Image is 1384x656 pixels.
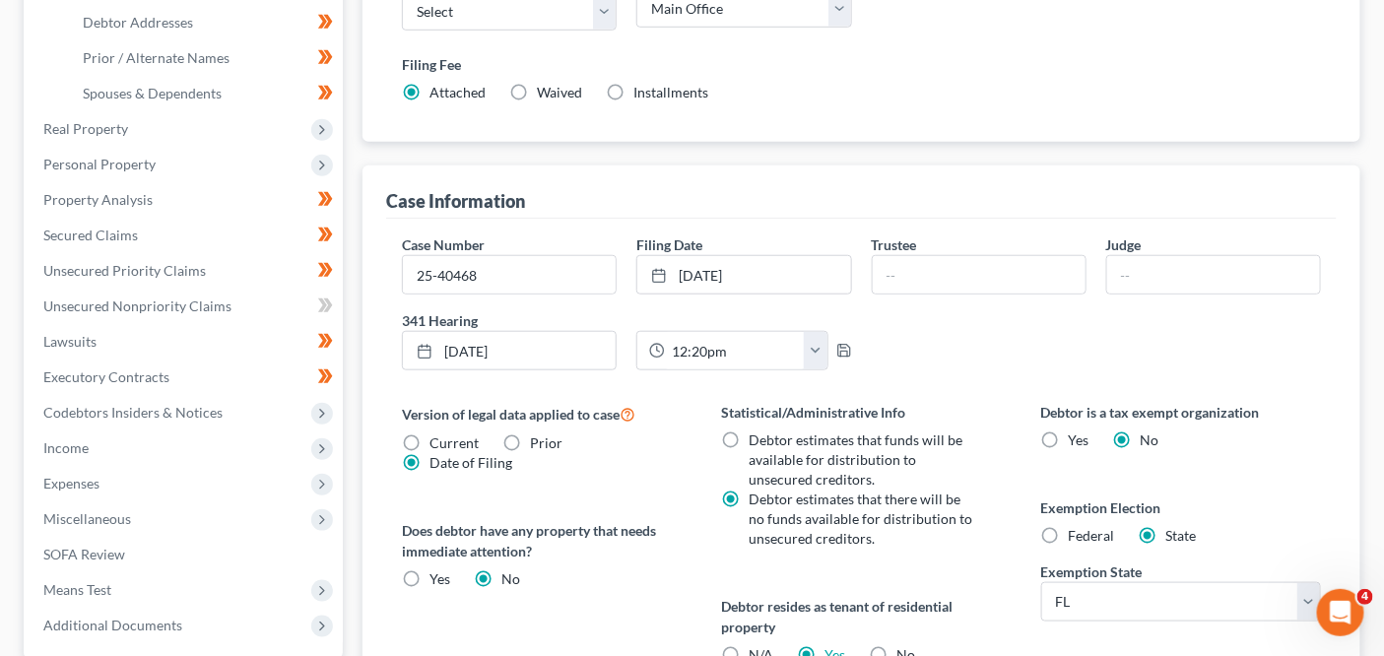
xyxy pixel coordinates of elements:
[429,570,450,587] span: Yes
[28,218,343,253] a: Secured Claims
[665,332,805,369] input: -- : --
[43,120,128,137] span: Real Property
[1357,589,1373,605] span: 4
[537,84,582,100] span: Waived
[1141,431,1159,448] span: No
[43,404,223,421] span: Codebtors Insiders & Notices
[1107,256,1320,294] input: --
[386,189,525,213] div: Case Information
[43,156,156,172] span: Personal Property
[636,234,702,255] label: Filing Date
[429,454,512,471] span: Date of Filing
[43,333,97,350] span: Lawsuits
[43,191,153,208] span: Property Analysis
[392,310,861,331] label: 341 Hearing
[43,475,99,492] span: Expenses
[43,617,182,633] span: Additional Documents
[83,14,193,31] span: Debtor Addresses
[633,84,708,100] span: Installments
[43,581,111,598] span: Means Test
[28,360,343,395] a: Executory Contracts
[43,510,131,527] span: Miscellaneous
[429,434,479,451] span: Current
[83,85,222,101] span: Spouses & Dependents
[67,40,343,76] a: Prior / Alternate Names
[67,76,343,111] a: Spouses & Dependents
[1069,431,1089,448] span: Yes
[43,439,89,456] span: Income
[83,49,230,66] span: Prior / Alternate Names
[402,54,1321,75] label: Filing Fee
[1317,589,1364,636] iframe: Intercom live chat
[749,431,962,488] span: Debtor estimates that funds will be available for distribution to unsecured creditors.
[1041,497,1321,518] label: Exemption Election
[43,227,138,243] span: Secured Claims
[43,297,231,314] span: Unsecured Nonpriority Claims
[403,332,616,369] a: [DATE]
[749,491,972,547] span: Debtor estimates that there will be no funds available for distribution to unsecured creditors.
[402,402,682,426] label: Version of legal data applied to case
[28,253,343,289] a: Unsecured Priority Claims
[28,324,343,360] a: Lawsuits
[402,520,682,561] label: Does debtor have any property that needs immediate attention?
[721,596,1001,637] label: Debtor resides as tenant of residential property
[872,234,917,255] label: Trustee
[28,537,343,572] a: SOFA Review
[403,256,616,294] input: Enter case number...
[67,5,343,40] a: Debtor Addresses
[1166,527,1197,544] span: State
[429,84,486,100] span: Attached
[1041,402,1321,423] label: Debtor is a tax exempt organization
[1069,527,1115,544] span: Federal
[43,262,206,279] span: Unsecured Priority Claims
[530,434,562,451] span: Prior
[637,256,850,294] a: [DATE]
[1041,561,1143,582] label: Exemption State
[28,182,343,218] a: Property Analysis
[721,402,1001,423] label: Statistical/Administrative Info
[28,289,343,324] a: Unsecured Nonpriority Claims
[873,256,1086,294] input: --
[1106,234,1142,255] label: Judge
[501,570,520,587] span: No
[402,234,485,255] label: Case Number
[43,546,125,562] span: SOFA Review
[43,368,169,385] span: Executory Contracts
